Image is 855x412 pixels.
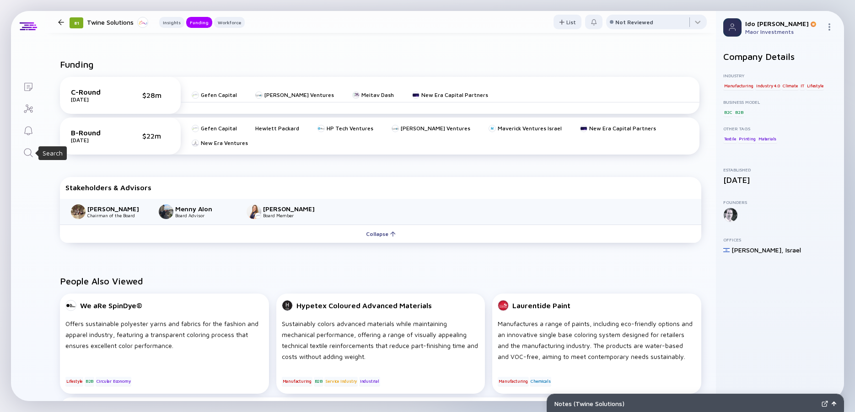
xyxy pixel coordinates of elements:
div: Materials [758,134,777,143]
div: Gefen Capital [201,91,237,98]
div: IT [800,81,805,90]
a: Laurentide PaintManufactures a range of paints, including eco-friendly options and an innovative ... [492,294,701,397]
img: Menny Alon picture [159,204,173,219]
img: Open Notes [832,401,836,406]
div: C-Round [71,88,117,96]
a: Gefen Capital [192,91,237,98]
div: Board Advisor [175,213,236,218]
div: Not Reviewed [615,19,653,26]
button: Collapse [60,225,701,243]
div: Gefen Capital [201,125,237,132]
div: [DATE] [723,175,837,185]
div: Funding [186,18,212,27]
div: Notes ( Twine Solutions ) [554,400,818,407]
div: Offices [723,237,837,242]
div: Hypetex Coloured Advanced Materials [296,301,432,310]
img: Israel Flag [723,247,730,253]
div: $22m [142,132,170,140]
div: HP Tech Ventures [327,125,373,132]
h2: People Also Viewed [60,276,701,286]
a: New Era Ventures [192,139,248,146]
div: Offers sustainable polyester yarns and fabrics for the fashion and apparel industry, featuring a ... [65,318,263,362]
div: Maor Investments [745,28,822,35]
div: Collapse [360,227,401,241]
div: Menny Alon [175,205,236,213]
div: [PERSON_NAME] Ventures [264,91,334,98]
div: Industry 4.0 [755,81,781,90]
div: B-Round [71,128,117,137]
div: [PERSON_NAME] [263,205,323,213]
a: Maverick Ventures Israel [489,125,562,132]
div: Laurentide Paint [512,301,570,310]
div: Industry [723,73,837,78]
a: Investor Map [11,97,45,119]
div: Stakeholders & Advisors [65,183,696,192]
a: New Era Capital Partners [580,125,656,132]
a: Reminders [11,119,45,141]
div: Board Member [263,213,323,218]
div: Manufacturing [282,377,312,386]
div: Search [43,149,63,158]
div: [PERSON_NAME] , [731,246,784,254]
a: Hypetex Coloured Advanced MaterialsSustainably colors advanced materials while maintaining mechan... [276,294,485,397]
div: [DATE] [71,96,117,103]
button: List [554,15,581,29]
div: Industrial [359,377,380,386]
div: Service Industry [324,377,358,386]
div: Sustainably colors advanced materials while maintaining mechanical performance, offering a range ... [282,318,480,362]
div: [PERSON_NAME] [87,205,148,213]
div: Established [723,167,837,172]
a: [PERSON_NAME] Ventures [255,91,334,98]
div: B2B [85,377,94,386]
div: Climate [782,81,799,90]
a: We aRe SpinDye®Offers sustainable polyester yarns and fabrics for the fashion and apparel industr... [60,294,269,397]
div: New Era Capital Partners [421,91,488,98]
div: Chemicals [530,377,551,386]
div: B2B [314,377,323,386]
a: Lists [11,75,45,97]
button: Funding [186,17,212,28]
div: Textile [723,134,737,143]
button: Workforce [214,17,245,28]
h2: Funding [60,59,94,70]
div: Lifestyle [806,81,824,90]
button: Insights [159,17,184,28]
a: New Era Capital Partners [412,91,488,98]
div: $28m [142,91,170,99]
img: Limor Ganot picture [247,204,261,219]
img: Alon Bar-Shany picture [71,204,86,219]
div: Insights [159,18,184,27]
div: Twine Solutions [87,16,148,28]
img: Menu [826,23,833,31]
div: Israel [785,246,801,254]
div: [DATE] [71,137,117,144]
a: Gefen Capital [192,125,237,132]
div: Business Model [723,99,837,105]
div: Meitav Dash [361,91,394,98]
div: Workforce [214,18,245,27]
div: Chairman of the Board [87,213,148,218]
a: [PERSON_NAME] Ventures [392,125,470,132]
div: Maverick Ventures Israel [498,125,562,132]
div: Ido [PERSON_NAME] [745,20,822,27]
div: New Era Capital Partners [589,125,656,132]
div: Circular Economy [96,377,132,386]
a: Hewlett Packard [255,125,299,132]
img: Profile Picture [723,18,742,37]
h2: Company Details [723,51,837,62]
div: Founders [723,199,837,205]
a: Search [11,141,45,163]
div: Other Tags [723,126,837,131]
div: Lifestyle [65,377,83,386]
div: Printing [738,134,756,143]
div: Manufactures a range of paints, including eco-friendly options and an innovative single base colo... [498,318,696,362]
img: Expand Notes [822,401,828,407]
div: B2B [734,107,744,117]
div: New Era Ventures [201,139,248,146]
div: 81 [70,17,83,28]
a: HP Tech Ventures [317,125,373,132]
div: Manufacturing [723,81,754,90]
div: B2C [723,107,733,117]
